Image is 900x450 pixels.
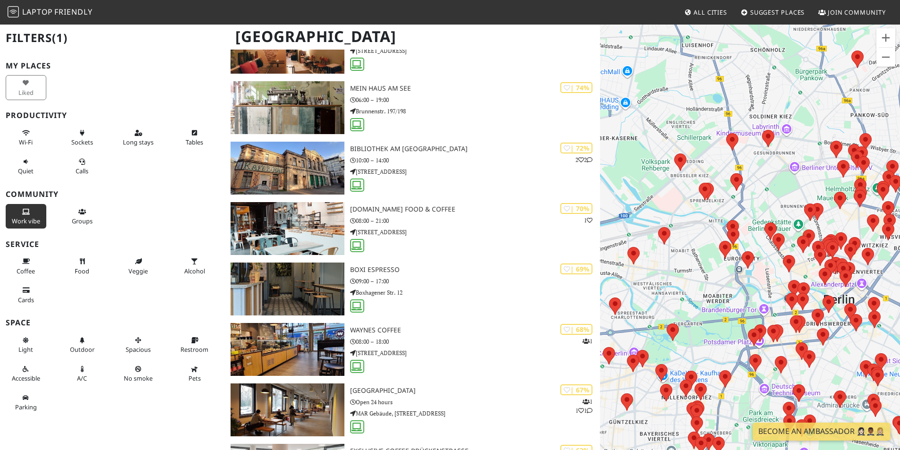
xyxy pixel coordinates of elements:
button: Long stays [118,125,159,150]
p: Brunnenstr. 197/198 [350,107,600,116]
button: Alcohol [174,254,215,279]
h3: My Places [6,61,219,70]
img: Boxi Espresso [231,263,344,315]
h3: Mein Haus am See [350,85,600,93]
p: [STREET_ADDRESS] [350,167,600,176]
h3: Community [6,190,219,199]
button: Sockets [62,125,103,150]
div: | 68% [560,324,592,335]
a: Join Community [814,4,890,21]
p: Open 24 hours [350,398,600,407]
span: Video/audio calls [76,167,88,175]
span: Air conditioned [77,374,87,382]
a: Suggest Places [737,4,809,21]
h3: [DOMAIN_NAME] FOOD & COFFEE [350,205,600,213]
span: Credit cards [18,296,34,304]
span: Group tables [72,217,93,225]
a: All Cities [680,4,731,21]
span: Join Community [828,8,886,17]
div: | 72% [560,143,592,153]
div: | 70% [560,203,592,214]
p: 1 [584,216,592,225]
span: Friendly [54,7,92,17]
h3: Boxi Espresso [350,266,600,274]
p: Boxhagener Str. 12 [350,288,600,297]
span: Veggie [129,267,148,275]
button: Restroom [174,332,215,357]
span: Power sockets [71,138,93,146]
h3: Productivity [6,111,219,120]
p: 2 2 [575,155,592,164]
p: MAR Gebäude, [STREET_ADDRESS] [350,409,600,418]
h1: [GEOGRAPHIC_DATA] [228,24,598,50]
span: Laptop [22,7,53,17]
p: 08:00 – 21:00 [350,216,600,225]
button: Pets [174,361,215,386]
button: Calls [62,154,103,179]
span: Smoke free [124,374,153,382]
img: LaptopFriendly [8,6,19,17]
span: Coffee [17,267,35,275]
button: A/C [62,361,103,386]
span: Alcohol [184,267,205,275]
button: Food [62,254,103,279]
div: | 74% [560,82,592,93]
button: Veggie [118,254,159,279]
img: Mein Haus am See [231,81,344,134]
button: Parking [6,390,46,415]
span: Quiet [18,167,34,175]
h2: Filters [6,24,219,52]
button: Coffee [6,254,46,279]
a: LaptopFriendly LaptopFriendly [8,4,93,21]
a: CO.ME.IN FOOD & COFFEE | 70% 1 [DOMAIN_NAME] FOOD & COFFEE 08:00 – 21:00 [STREET_ADDRESS] [225,202,600,255]
span: Work-friendly tables [186,138,203,146]
span: (1) [52,30,68,45]
span: Food [75,267,89,275]
span: Restroom [180,345,208,354]
button: Quiet [6,154,46,179]
button: Work vibe [6,204,46,229]
button: Accessible [6,361,46,386]
img: Waynes Coffee [231,323,344,376]
button: Cards [6,282,46,307]
a: Waynes Coffee | 68% 1 Waynes Coffee 08:00 – 18:00 [STREET_ADDRESS] [225,323,600,376]
h3: [GEOGRAPHIC_DATA] [350,387,600,395]
div: | 69% [560,263,592,274]
p: [STREET_ADDRESS] [350,228,600,237]
a: Bibliothek am Luisenbad | 72% 22 Bibliothek am [GEOGRAPHIC_DATA] 10:00 – 14:00 [STREET_ADDRESS] [225,142,600,195]
span: Pet friendly [189,374,201,382]
a: Mein Haus am See | 74% Mein Haus am See 06:00 – 19:00 Brunnenstr. 197/198 [225,81,600,134]
button: Spacious [118,332,159,357]
button: Verkleinern [876,48,895,67]
img: TU Berlin - MAR building [231,383,344,436]
span: Suggest Places [750,8,805,17]
img: CO.ME.IN FOOD & COFFEE [231,202,344,255]
h3: Space [6,318,219,327]
p: 08:00 – 18:00 [350,337,600,346]
span: Accessible [12,374,40,382]
h3: Waynes Coffee [350,326,600,334]
a: Boxi Espresso | 69% Boxi Espresso 09:00 – 17:00 Boxhagener Str. 12 [225,263,600,315]
span: Stable Wi-Fi [19,138,33,146]
button: No smoke [118,361,159,386]
p: [STREET_ADDRESS] [350,348,600,357]
p: 09:00 – 17:00 [350,277,600,286]
button: Vergrößern [876,28,895,47]
button: Outdoor [62,332,103,357]
span: All Cities [694,8,727,17]
p: 1 1 1 [575,397,592,415]
p: 06:00 – 19:00 [350,95,600,104]
img: Bibliothek am Luisenbad [231,142,344,195]
div: | 67% [560,384,592,395]
h3: Bibliothek am [GEOGRAPHIC_DATA] [350,145,600,153]
button: Tables [174,125,215,150]
h3: Service [6,240,219,249]
span: Long stays [123,138,154,146]
span: Spacious [126,345,151,354]
button: Wi-Fi [6,125,46,150]
span: Parking [15,403,37,411]
span: Natural light [18,345,33,354]
button: Groups [62,204,103,229]
a: TU Berlin - MAR building | 67% 111 [GEOGRAPHIC_DATA] Open 24 hours MAR Gebäude, [STREET_ADDRESS] [225,383,600,436]
p: 1 [583,337,592,346]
